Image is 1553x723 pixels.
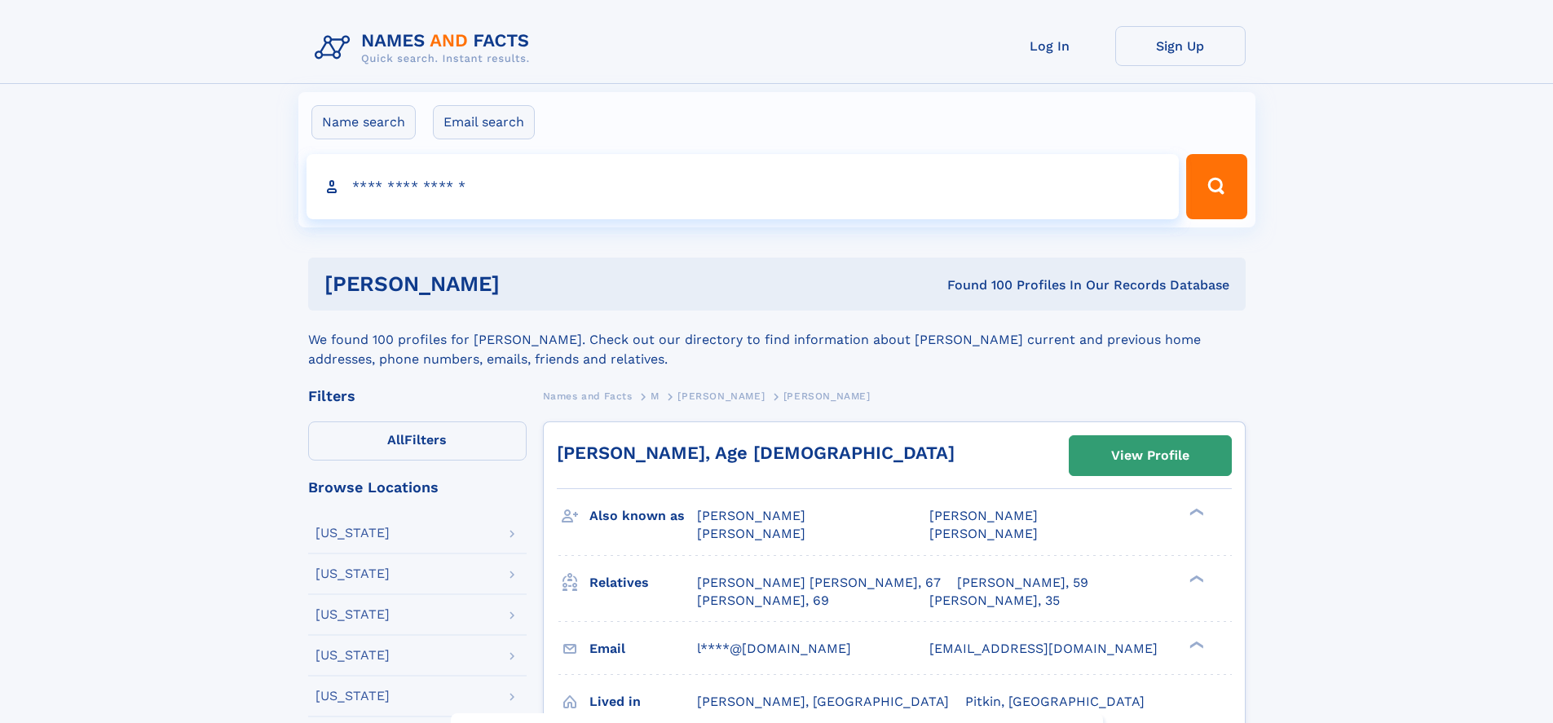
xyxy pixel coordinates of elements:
img: Logo Names and Facts [308,26,543,70]
span: [PERSON_NAME] [677,390,765,402]
div: [US_STATE] [315,527,390,540]
input: search input [307,154,1180,219]
span: [PERSON_NAME] [697,526,805,541]
a: [PERSON_NAME], Age [DEMOGRAPHIC_DATA] [557,443,955,463]
div: [US_STATE] [315,608,390,621]
span: [PERSON_NAME], [GEOGRAPHIC_DATA] [697,694,949,709]
div: Filters [308,389,527,403]
h3: Email [589,635,697,663]
a: Log In [985,26,1115,66]
div: [US_STATE] [315,567,390,580]
div: Browse Locations [308,480,527,495]
div: ❯ [1185,573,1205,584]
h3: Lived in [589,688,697,716]
h3: Relatives [589,569,697,597]
div: [US_STATE] [315,649,390,662]
a: Sign Up [1115,26,1246,66]
a: View Profile [1070,436,1231,475]
div: Found 100 Profiles In Our Records Database [723,276,1229,294]
div: [US_STATE] [315,690,390,703]
a: [PERSON_NAME], 35 [929,592,1060,610]
a: [PERSON_NAME] [677,386,765,406]
div: ❯ [1185,639,1205,650]
div: View Profile [1111,437,1189,474]
button: Search Button [1186,154,1246,219]
span: [PERSON_NAME] [929,526,1038,541]
span: All [387,432,404,447]
a: [PERSON_NAME], 69 [697,592,829,610]
h3: Also known as [589,502,697,530]
span: [PERSON_NAME] [929,508,1038,523]
a: M [651,386,660,406]
a: Names and Facts [543,386,633,406]
a: [PERSON_NAME] [PERSON_NAME], 67 [697,574,941,592]
div: ❯ [1185,507,1205,518]
span: [PERSON_NAME] [783,390,871,402]
span: [PERSON_NAME] [697,508,805,523]
span: [EMAIL_ADDRESS][DOMAIN_NAME] [929,641,1158,656]
label: Name search [311,105,416,139]
div: We found 100 profiles for [PERSON_NAME]. Check out our directory to find information about [PERSO... [308,311,1246,369]
span: M [651,390,660,402]
span: Pitkin, [GEOGRAPHIC_DATA] [965,694,1145,709]
label: Email search [433,105,535,139]
a: [PERSON_NAME], 59 [957,574,1088,592]
label: Filters [308,421,527,461]
h1: [PERSON_NAME] [324,274,724,294]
